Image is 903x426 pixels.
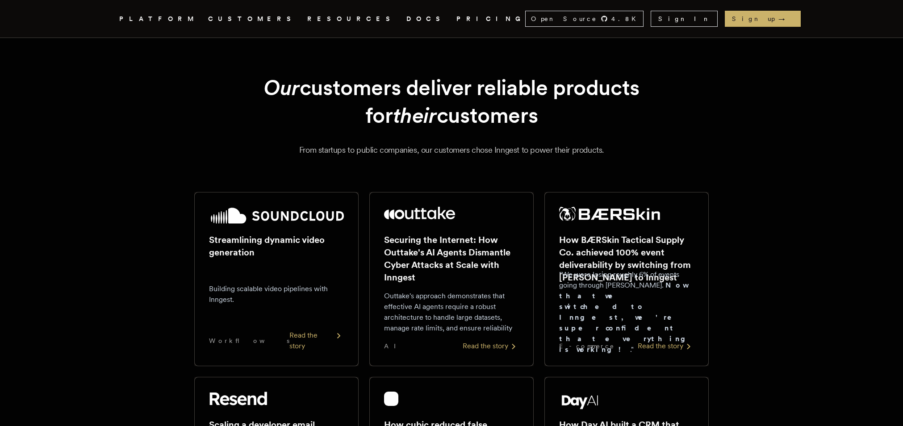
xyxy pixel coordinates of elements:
[406,13,446,25] a: DOCS
[778,14,794,23] span: →
[384,207,455,219] img: Outtake
[307,13,396,25] button: RESOURCES
[559,269,694,355] p: "We were losing roughly 6% of events going through [PERSON_NAME]. ."
[393,102,437,128] em: their
[208,13,297,25] a: CUSTOMERS
[263,75,300,100] em: Our
[463,341,519,351] div: Read the story
[638,341,694,351] div: Read the story
[611,14,641,23] span: 4.8 K
[289,330,344,351] div: Read the story
[384,234,519,284] h2: Securing the Internet: How Outtake's AI Agents Dismantle Cyber Attacks at Scale with Inngest
[119,13,197,25] button: PLATFORM
[651,11,718,27] a: Sign In
[531,14,597,23] span: Open Source
[209,392,267,406] img: Resend
[209,284,344,305] p: Building scalable video pipelines with Inngest.
[369,192,534,366] a: Outtake logoSecuring the Internet: How Outtake's AI Agents Dismantle Cyber Attacks at Scale with ...
[559,234,694,284] h2: How BÆRSkin Tactical Supply Co. achieved 100% event deliverability by switching from [PERSON_NAME...
[130,144,773,156] p: From startups to public companies, our customers chose Inngest to power their products.
[544,192,709,366] a: BÆRSkin Tactical Supply Co. logoHow BÆRSkin Tactical Supply Co. achieved 100% event deliverabilit...
[456,13,525,25] a: PRICING
[209,234,344,259] h2: Streamlining dynamic video generation
[725,11,801,27] a: Sign up
[559,207,660,221] img: BÆRSkin Tactical Supply Co.
[216,74,687,129] h1: customers deliver reliable products for customers
[559,342,615,351] span: E-commerce
[559,392,601,409] img: Day AI
[209,207,344,225] img: SoundCloud
[384,392,398,406] img: cubic
[194,192,359,366] a: SoundCloud logoStreamlining dynamic video generationBuilding scalable video pipelines with Innges...
[559,281,692,354] strong: Now that we switched to Inngest, we're super confident that everything is working!
[209,336,289,345] span: Workflows
[384,342,404,351] span: AI
[384,291,519,334] p: Outtake's approach demonstrates that effective AI agents require a robust architecture to handle ...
